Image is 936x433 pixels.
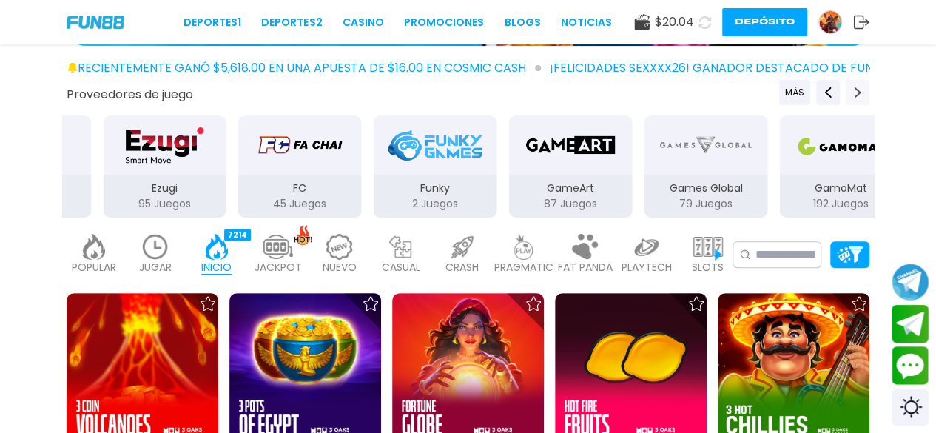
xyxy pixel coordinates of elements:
p: POPULAR [72,260,116,275]
button: Ezugi [97,114,232,219]
a: BLOGS [505,15,541,30]
img: Games Global [659,124,752,166]
button: Join telegram [892,305,929,343]
img: new_light.webp [325,234,354,260]
p: FAT PANDA [558,260,613,275]
button: Next providers [846,80,869,105]
span: $ 20.04 [655,13,694,31]
p: 192 Juegos [779,196,903,212]
p: GamoMat [779,181,903,196]
a: Avatar [818,10,853,34]
p: FC [238,181,362,196]
img: home_active.webp [202,234,232,260]
img: slots_light.webp [693,234,723,260]
p: PRAGMATIC [494,260,553,275]
img: Avatar [819,11,841,33]
button: Proveedores de juego [67,87,193,102]
p: Ezugi [103,181,226,196]
div: Switch theme [892,389,929,426]
img: fat_panda_light.webp [570,234,600,260]
p: Games Global [644,181,767,196]
img: GamoMat [794,124,887,166]
p: PLAYTECH [622,260,672,275]
img: Funky [388,124,482,166]
p: NUEVO [323,260,357,275]
button: Depósito [722,8,807,36]
img: GameArt [524,124,617,166]
img: recent_light.webp [141,234,170,260]
a: Deportes1 [184,15,241,30]
button: GameArt [503,114,639,219]
img: jackpot_light.webp [263,234,293,260]
p: JUGAR [139,260,172,275]
button: Previous providers [779,80,810,105]
p: 2 Juegos [374,196,497,212]
img: Ezugi [118,124,211,166]
p: JACKPOT [255,260,302,275]
a: Deportes2 [261,15,322,30]
p: SLOTS [692,260,724,275]
a: CASINO [343,15,384,30]
p: 87 Juegos [509,196,633,212]
a: Promociones [404,15,484,30]
p: 79 Juegos [644,196,767,212]
img: popular_light.webp [79,234,109,260]
img: Platform Filter [837,246,863,262]
img: pragmatic_light.webp [509,234,539,260]
img: Company Logo [67,16,124,28]
button: Contact customer service [892,346,929,385]
button: Games Global [638,114,773,219]
p: Funky [374,181,497,196]
img: casual_light.webp [386,234,416,260]
p: CRASH [445,260,479,275]
button: Join telegram channel [892,263,929,301]
p: 95 Juegos [103,196,226,212]
img: playtech_light.webp [632,234,661,260]
img: hot [294,225,312,245]
button: GamoMat [773,114,909,219]
p: INICIO [201,260,232,275]
div: 7214 [224,229,251,241]
img: crash_light.webp [448,234,477,260]
img: FC [253,124,346,166]
p: 45 Juegos [238,196,362,212]
a: NOTICIAS [561,15,612,30]
button: Previous providers [816,80,840,105]
p: GameArt [509,181,633,196]
button: Funky [368,114,503,219]
p: CASUAL [382,260,420,275]
button: FC [232,114,368,219]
